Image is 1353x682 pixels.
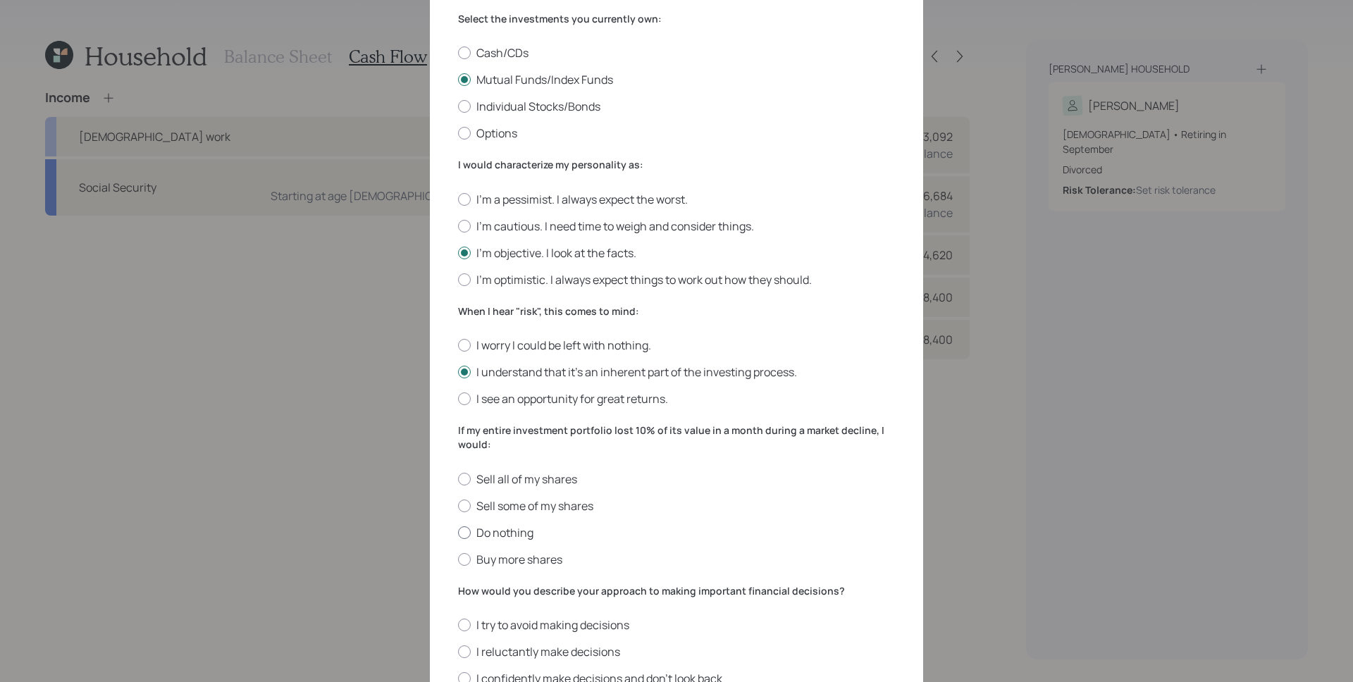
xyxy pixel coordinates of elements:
label: I'm objective. I look at the facts. [458,245,895,261]
label: I worry I could be left with nothing. [458,337,895,353]
label: Cash/CDs [458,45,895,61]
label: Options [458,125,895,141]
label: I reluctantly make decisions [458,644,895,659]
label: I try to avoid making decisions [458,617,895,633]
label: I see an opportunity for great returns. [458,391,895,407]
label: Sell all of my shares [458,471,895,487]
label: I understand that it’s an inherent part of the investing process. [458,364,895,380]
label: I'm optimistic. I always expect things to work out how they should. [458,272,895,287]
label: Mutual Funds/Index Funds [458,72,895,87]
label: Individual Stocks/Bonds [458,99,895,114]
label: I'm a pessimist. I always expect the worst. [458,192,895,207]
label: When I hear "risk", this comes to mind: [458,304,895,318]
label: Sell some of my shares [458,498,895,514]
label: Buy more shares [458,552,895,567]
label: I'm cautious. I need time to weigh and consider things. [458,218,895,234]
label: How would you describe your approach to making important financial decisions? [458,584,895,598]
label: Do nothing [458,525,895,540]
label: Select the investments you currently own: [458,12,895,26]
label: I would characterize my personality as: [458,158,895,172]
label: If my entire investment portfolio lost 10% of its value in a month during a market decline, I would: [458,423,895,451]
